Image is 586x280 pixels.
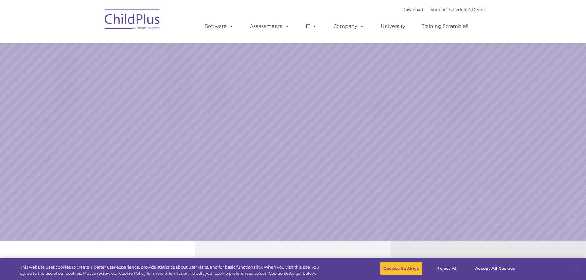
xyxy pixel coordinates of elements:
img: ChildPlus by Procare Solutions [102,5,163,36]
a: Training Scramble!! [415,20,474,32]
a: Assessments [244,20,296,32]
button: Accept All Cookies [472,262,518,275]
a: University [374,20,411,32]
a: IT [300,20,323,32]
button: Close [569,262,583,275]
a: Schedule A Demo [448,7,485,12]
a: Company [327,20,370,32]
font: | [402,7,485,12]
a: Software [199,20,240,32]
a: Support [431,7,447,12]
div: This website uses cookies to create a better user experience, provide statistics about user visit... [20,264,322,276]
button: Cookies Settings [380,262,422,275]
a: Download [402,7,423,12]
a: Learn More [398,175,496,201]
button: Reject All [428,262,466,275]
